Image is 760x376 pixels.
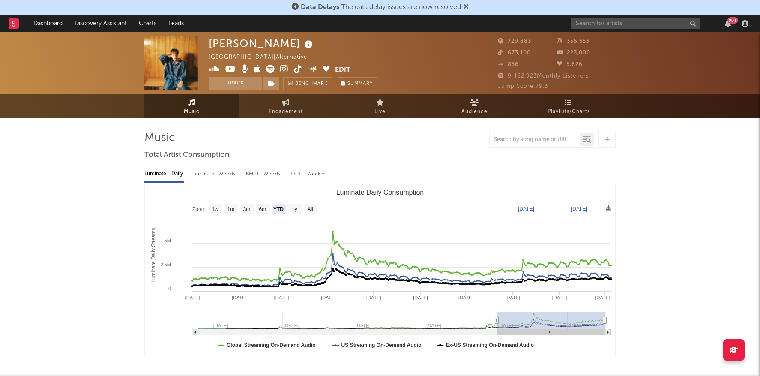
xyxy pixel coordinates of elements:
[337,77,377,90] button: Summary
[69,15,133,32] a: Discovery Assistant
[301,4,461,11] span: : The data delay issues are now resolved
[144,94,239,118] a: Music
[283,77,332,90] a: Benchmark
[243,206,251,212] text: 3m
[557,206,562,212] text: →
[162,15,190,32] a: Leads
[292,206,297,212] text: 1y
[458,295,473,300] text: [DATE]
[498,50,531,56] span: 673,100
[227,342,316,348] text: Global Streaming On-Demand Audio
[446,342,534,348] text: Ex-US Streaming On-Demand Audio
[209,52,317,63] div: [GEOGRAPHIC_DATA] | Alternative
[145,185,615,357] svg: Luminate Daily Consumption
[168,286,171,291] text: 0
[212,206,219,212] text: 1w
[336,189,424,196] text: Luminate Daily Consumption
[552,295,567,300] text: [DATE]
[727,17,738,24] div: 99 +
[498,62,519,67] span: 856
[725,20,731,27] button: 99+
[427,94,521,118] a: Audience
[165,238,171,243] text: 5M
[490,136,580,143] input: Search by song name or URL
[595,295,610,300] text: [DATE]
[335,65,350,75] button: Edit
[374,107,386,117] span: Live
[366,295,381,300] text: [DATE]
[333,94,427,118] a: Live
[521,94,616,118] a: Playlists/Charts
[498,84,548,89] span: Jump Score: 79.3
[571,18,700,29] input: Search for artists
[341,342,422,348] text: US Streaming On-Demand Audio
[557,50,590,56] span: 223,000
[269,107,303,117] span: Engagement
[498,73,589,79] span: 9,462,923 Monthly Listeners
[246,167,282,181] div: BMAT - Weekly
[557,39,589,44] span: 356,353
[464,4,469,11] span: Dismiss
[232,295,247,300] text: [DATE]
[184,107,200,117] span: Music
[161,262,171,267] text: 2.5M
[548,107,590,117] span: Playlists/Charts
[209,77,262,90] button: Track
[209,36,315,51] div: [PERSON_NAME]
[27,15,69,32] a: Dashboard
[571,206,587,212] text: [DATE]
[144,150,229,160] span: Total Artist Consumption
[557,62,583,67] span: 5,626
[505,295,520,300] text: [DATE]
[274,295,289,300] text: [DATE]
[133,15,162,32] a: Charts
[144,167,184,181] div: Luminate - Daily
[518,206,534,212] text: [DATE]
[192,206,206,212] text: Zoom
[259,206,266,212] text: 6m
[227,206,235,212] text: 1m
[321,295,336,300] text: [DATE]
[413,295,428,300] text: [DATE]
[301,4,339,11] span: Data Delays
[347,81,373,86] span: Summary
[273,206,284,212] text: YTD
[291,167,325,181] div: OCC - Weekly
[307,206,313,212] text: All
[498,39,531,44] span: 729,883
[150,228,156,282] text: Luminate Daily Streams
[239,94,333,118] a: Engagement
[461,107,488,117] span: Audience
[295,79,328,89] span: Benchmark
[185,295,200,300] text: [DATE]
[192,167,237,181] div: Luminate - Weekly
